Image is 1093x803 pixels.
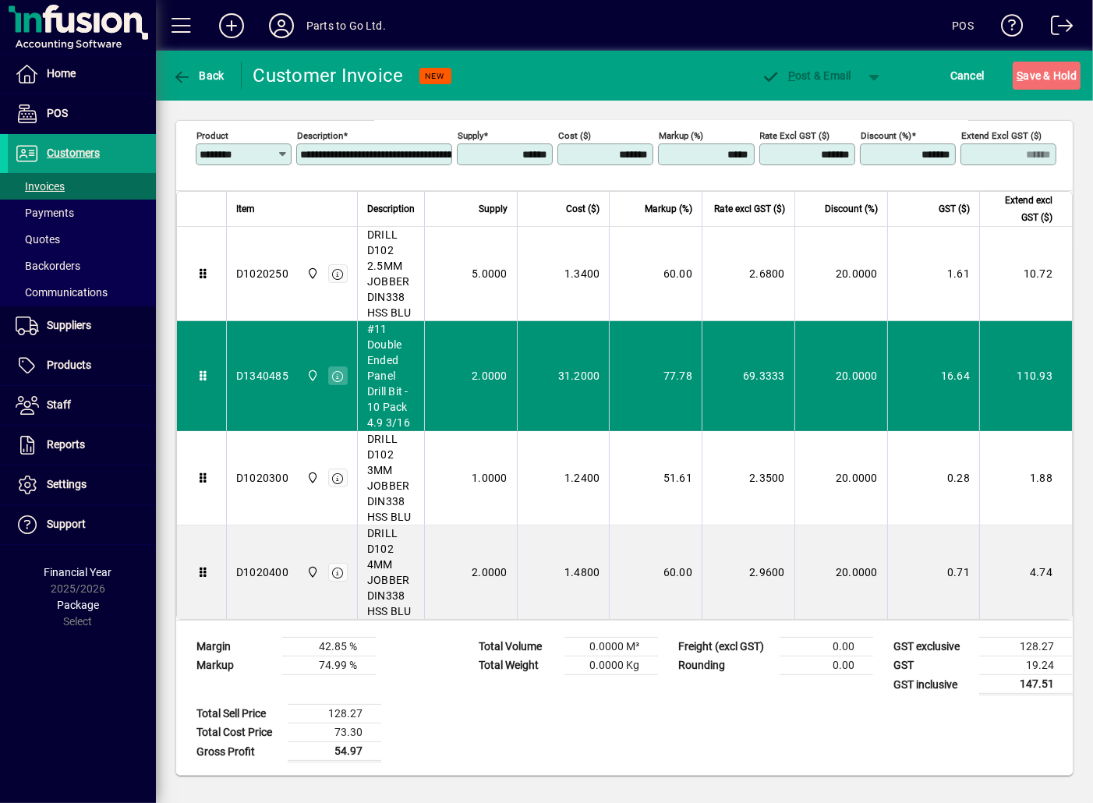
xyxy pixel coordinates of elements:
td: Total Cost Price [189,723,288,742]
span: DAE - Bulk Store [302,469,320,486]
span: Communications [16,286,108,299]
td: 1.4800 [517,525,610,619]
mat-label: Description [297,130,343,141]
td: 73.30 [288,723,381,742]
a: Reports [8,426,156,465]
span: Reports [47,438,85,451]
a: Staff [8,386,156,425]
td: GST inclusive [886,675,979,695]
td: Freight (excl GST) [670,638,780,656]
span: Invoices [16,180,65,193]
span: Customers [47,147,100,159]
td: 42.85 % [282,638,376,656]
td: Rounding [670,656,780,675]
td: 60.00 [609,525,701,619]
span: Cost ($) [566,200,600,218]
span: Settings [47,478,87,490]
a: Invoices [8,173,156,200]
a: Payments [8,200,156,226]
mat-label: Rate excl GST ($) [760,130,830,141]
td: Markup [189,656,282,675]
td: Margin [189,638,282,656]
span: GST ($) [939,200,970,218]
td: Total Sell Price [189,705,288,723]
span: DRILL D102 3MM JOBBER DIN338 HSS BLU [367,431,415,525]
span: Home [47,67,76,80]
td: 147.51 [979,675,1073,695]
a: Settings [8,465,156,504]
a: Knowledge Base [989,3,1024,54]
span: Cancel [950,63,985,88]
td: Total Volume [471,638,564,656]
a: Quotes [8,226,156,253]
td: 74.99 % [282,656,376,675]
div: D1020300 [236,470,288,486]
td: 1.61 [887,227,979,321]
button: Profile [256,12,306,40]
button: Back [168,62,228,90]
td: 51.61 [609,431,701,525]
td: 0.71 [887,525,979,619]
span: DRILL D102 2.5MM JOBBER DIN338 HSS BLU [367,227,415,320]
span: Quotes [16,233,60,246]
td: 60.00 [609,227,701,321]
span: Backorders [16,260,80,272]
td: Total Weight [471,656,564,675]
td: Gross Profit [189,742,288,762]
span: DAE - Bulk Store [302,564,320,581]
app-page-header-button: Back [156,62,242,90]
td: 1.2400 [517,431,610,525]
div: 2.9600 [712,564,785,580]
a: Suppliers [8,306,156,345]
button: Cancel [946,62,989,90]
td: 19.24 [979,656,1073,675]
td: 0.0000 Kg [564,656,658,675]
span: DAE - Bulk Store [302,367,320,384]
span: DAE - Bulk Store [302,265,320,282]
a: Logout [1039,3,1074,54]
span: Item [236,200,255,218]
span: NEW [426,71,445,81]
button: Post & Email [753,62,859,90]
mat-label: Discount (%) [861,130,911,141]
span: Package [57,599,99,611]
div: 69.3333 [712,368,785,384]
td: 0.0000 M³ [564,638,658,656]
button: Save & Hold [1013,62,1081,90]
span: DRILL D102 4MM JOBBER DIN338 HSS BLU [367,525,415,619]
td: 20.0000 [794,321,887,431]
a: Support [8,505,156,544]
span: Payments [16,207,74,219]
span: Description [367,200,415,218]
div: Customer Invoice [253,63,404,88]
td: GST [886,656,979,675]
td: 54.97 [288,742,381,762]
div: POS [952,13,974,38]
div: D1020250 [236,266,288,281]
td: 1.88 [979,431,1072,525]
div: Parts to Go Ltd. [306,13,386,38]
a: Home [8,55,156,94]
span: 5.0000 [472,266,508,281]
td: 4.74 [979,525,1072,619]
td: 20.0000 [794,227,887,321]
td: 110.93 [979,321,1072,431]
span: #11 Double Ended Panel Drill Bit - 10 Pack 4.9 3/16 [367,321,415,430]
span: Financial Year [44,566,112,578]
td: 31.2000 [517,321,610,431]
a: POS [8,94,156,133]
span: POS [47,107,68,119]
td: 20.0000 [794,525,887,619]
span: ost & Email [761,69,851,82]
span: Extend excl GST ($) [989,192,1052,226]
td: 0.00 [780,656,873,675]
td: 77.78 [609,321,701,431]
span: Rate excl GST ($) [714,200,785,218]
button: Add [207,12,256,40]
div: 2.3500 [712,470,785,486]
td: 20.0000 [794,431,887,525]
span: Suppliers [47,319,91,331]
span: Products [47,359,91,371]
mat-label: Product [196,130,228,141]
div: 2.6800 [712,266,785,281]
